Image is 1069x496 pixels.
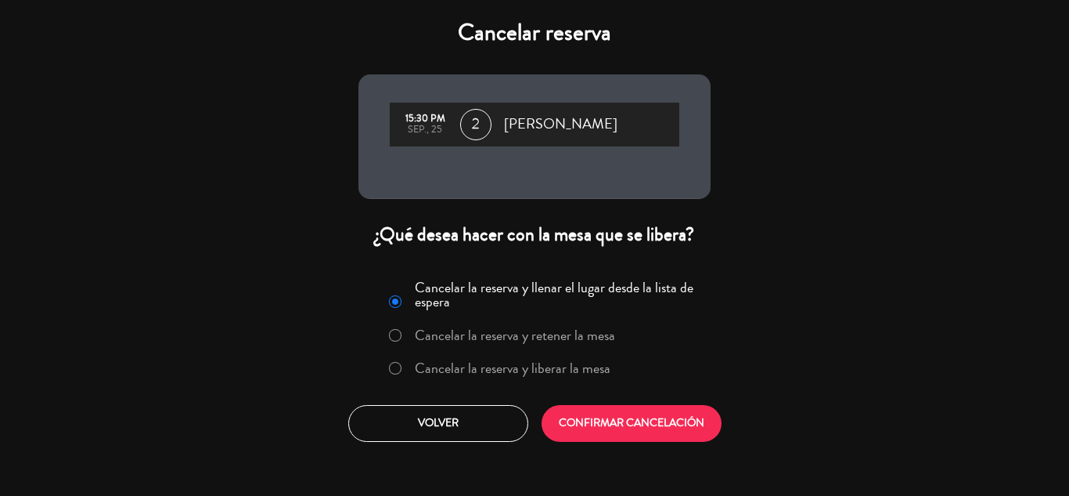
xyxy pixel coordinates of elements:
div: 15:30 PM [398,114,452,125]
span: [PERSON_NAME] [504,113,617,136]
div: ¿Qué desea hacer con la mesa que se libera? [358,223,711,247]
div: sep., 25 [398,125,452,136]
button: Volver [348,405,528,442]
button: CONFIRMAR CANCELACIÓN [542,405,722,442]
label: Cancelar la reserva y retener la mesa [415,328,615,342]
label: Cancelar la reserva y liberar la mesa [415,361,610,375]
span: 2 [460,109,491,140]
h4: Cancelar reserva [358,19,711,47]
label: Cancelar la reserva y llenar el lugar desde la lista de espera [415,281,701,309]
